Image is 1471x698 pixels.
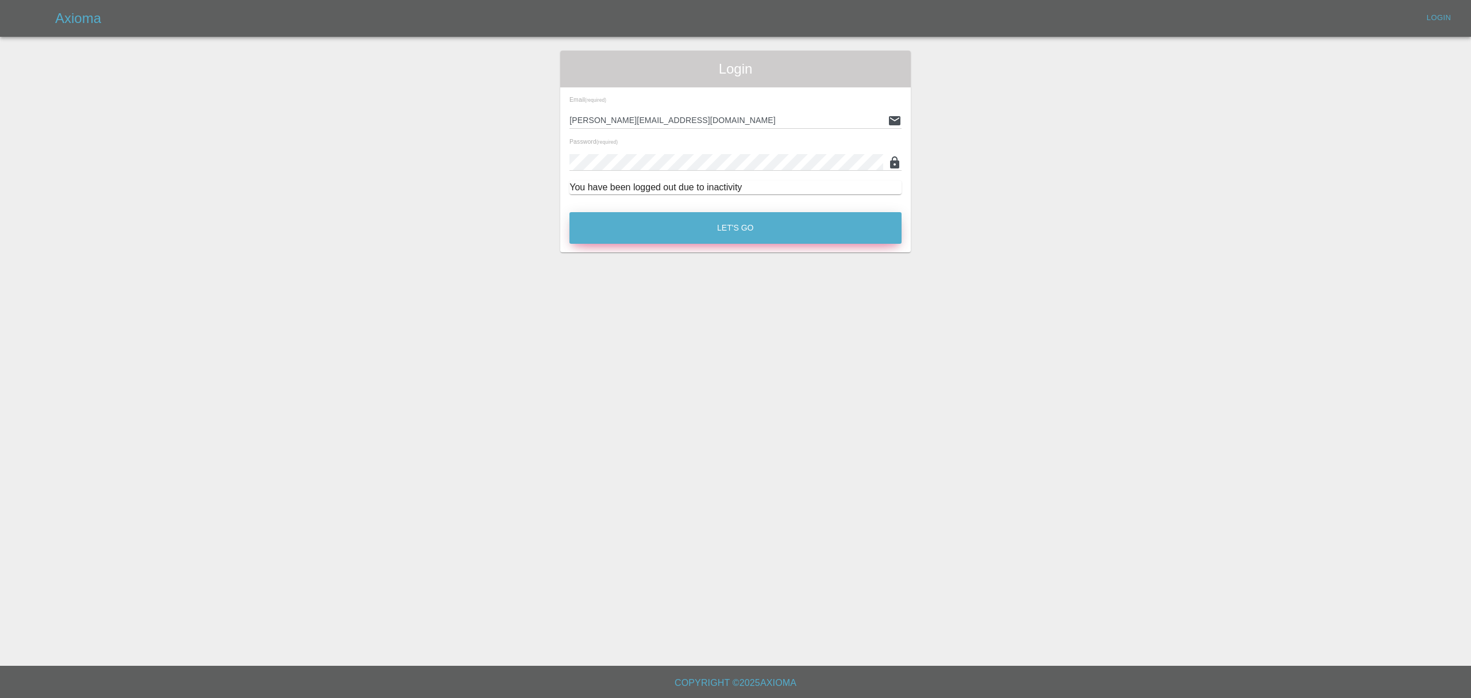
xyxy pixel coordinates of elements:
[9,675,1462,691] h6: Copyright © 2025 Axioma
[569,212,902,244] button: Let's Go
[55,9,101,28] h5: Axioma
[569,60,902,78] span: Login
[1420,9,1457,27] a: Login
[569,138,618,145] span: Password
[569,181,902,194] div: You have been logged out due to inactivity
[585,98,606,103] small: (required)
[596,140,618,145] small: (required)
[569,96,606,103] span: Email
